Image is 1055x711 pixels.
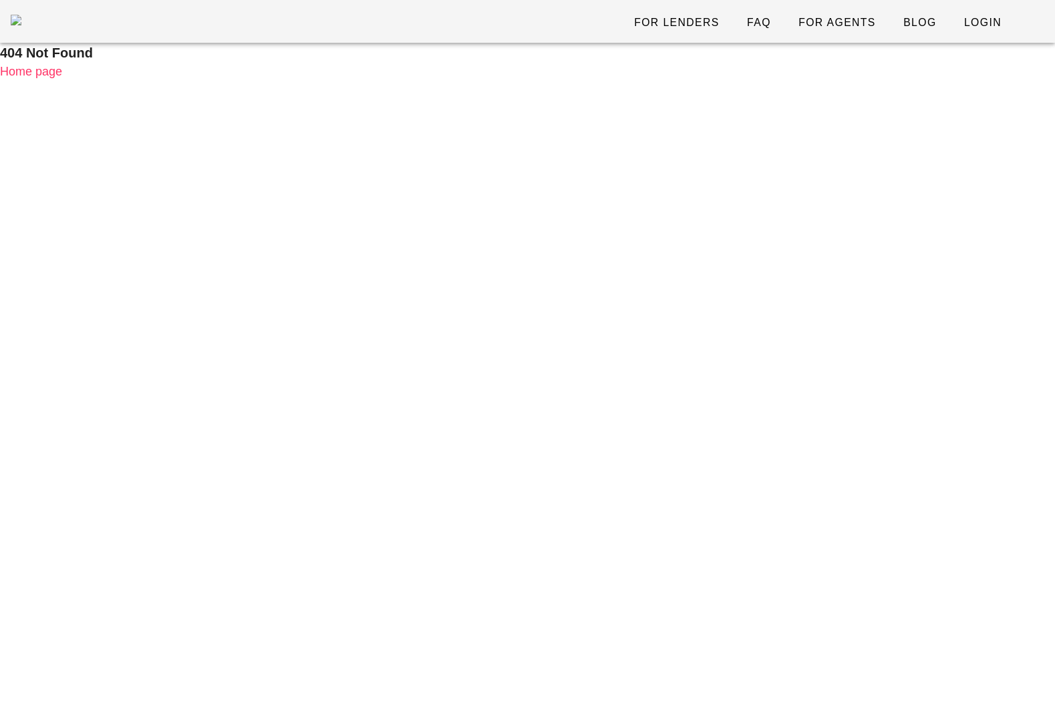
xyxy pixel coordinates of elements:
[736,11,782,35] a: FAQ
[988,647,1055,711] iframe: Chat Widget
[903,17,937,29] span: Blog
[787,11,887,35] a: For Agents
[953,11,1012,35] a: Login
[623,11,730,35] a: For Lenders
[746,17,771,29] span: FAQ
[963,17,1002,29] span: Login
[892,11,947,35] a: Blog
[798,17,876,29] span: For Agents
[633,17,720,29] span: For Lenders
[11,15,21,25] img: desktop-logo.png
